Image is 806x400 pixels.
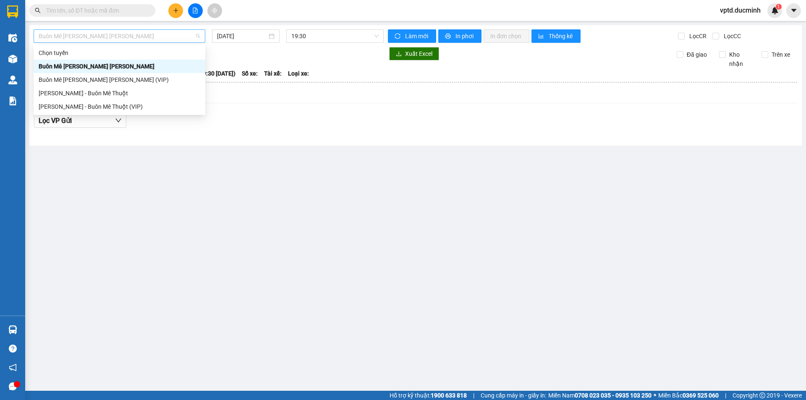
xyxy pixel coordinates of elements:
strong: 0369 525 060 [683,392,719,399]
span: vptd.ducminh [713,5,767,16]
span: sync [395,33,402,40]
img: warehouse-icon [8,325,17,334]
span: Miền Bắc [658,391,719,400]
button: printerIn phơi [438,29,482,43]
img: logo-vxr [7,5,18,18]
span: copyright [759,392,765,398]
img: warehouse-icon [8,34,17,42]
span: message [9,382,17,390]
span: | [725,391,726,400]
strong: 1900 633 818 [431,392,467,399]
div: [PERSON_NAME] - Buôn Mê Thuột [39,89,200,98]
img: warehouse-icon [8,76,17,84]
span: ⚪️ [654,394,656,397]
button: plus [168,3,183,18]
div: Buôn Mê [PERSON_NAME] [PERSON_NAME] (VIP) [39,75,200,84]
div: Hồ Chí Minh - Buôn Mê Thuột (VIP) [34,100,205,113]
span: Buôn Mê Thuột - Hồ Chí Minh [39,30,200,42]
span: aim [212,8,217,13]
button: caret-down [786,3,801,18]
span: caret-down [790,7,798,14]
span: Hỗ trợ kỹ thuật: [390,391,467,400]
input: Tìm tên, số ĐT hoặc mã đơn [46,6,145,15]
span: question-circle [9,345,17,353]
span: Lọc CR [686,31,708,41]
span: Lọc CC [720,31,742,41]
span: search [35,8,41,13]
span: Đã giao [683,50,710,59]
div: Buôn Mê Thuột - Hồ Chí Minh (VIP) [34,73,205,86]
sup: 1 [776,4,782,10]
button: downloadXuất Excel [389,47,439,60]
span: printer [445,33,452,40]
span: Miền Nam [548,391,652,400]
input: 15/08/2025 [217,31,267,41]
span: Lọc VP Gửi [39,115,72,126]
button: file-add [188,3,203,18]
div: Chọn tuyến [34,46,205,60]
button: syncLàm mới [388,29,436,43]
div: Hồ Chí Minh - Buôn Mê Thuột [34,86,205,100]
button: Lọc VP Gửi [34,114,126,128]
span: Thống kê [549,31,574,41]
img: solution-icon [8,97,17,105]
span: plus [173,8,179,13]
img: icon-new-feature [771,7,779,14]
span: Trên xe [768,50,793,59]
span: Số xe: [242,69,258,78]
div: Buôn Mê Thuột - Hồ Chí Minh [34,60,205,73]
div: Chọn tuyến [39,48,200,58]
span: down [115,117,122,124]
button: In đơn chọn [484,29,529,43]
div: Buôn Mê [PERSON_NAME] [PERSON_NAME] [39,62,200,71]
span: Kho nhận [726,50,755,68]
button: aim [207,3,222,18]
button: bar-chartThống kê [531,29,581,43]
span: Loại xe: [288,69,309,78]
img: warehouse-icon [8,55,17,63]
span: notification [9,363,17,371]
div: [PERSON_NAME] - Buôn Mê Thuột (VIP) [39,102,200,111]
span: Cung cấp máy in - giấy in: [481,391,546,400]
span: Tài xế: [264,69,282,78]
span: bar-chart [538,33,545,40]
span: 19:30 [291,30,379,42]
span: Làm mới [405,31,429,41]
strong: 0708 023 035 - 0935 103 250 [575,392,652,399]
span: file-add [192,8,198,13]
span: | [473,391,474,400]
span: 1 [777,4,780,10]
span: In phơi [455,31,475,41]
